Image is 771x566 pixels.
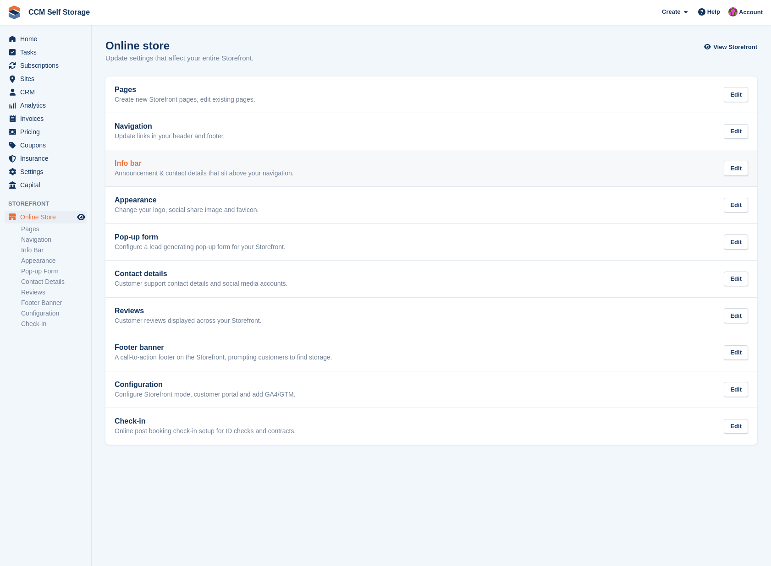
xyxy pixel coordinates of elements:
[105,261,757,297] a: Contact details Customer support contact details and social media accounts. Edit
[115,417,296,425] h2: Check-in
[20,99,75,112] span: Analytics
[724,161,748,176] div: Edit
[105,53,253,64] p: Update settings that affect your entire Storefront.
[115,307,262,315] h2: Reviews
[105,408,757,445] a: Check-in Online post booking check-in setup for ID checks and contracts. Edit
[20,59,75,72] span: Subscriptions
[5,112,87,125] a: menu
[5,99,87,112] a: menu
[115,243,286,251] p: Configure a lead generating pop-up form for your Storefront.
[25,5,94,20] a: CCM Self Storage
[724,308,748,323] div: Edit
[115,280,287,288] p: Customer support contact details and social media accounts.
[21,309,87,318] a: Configuration
[115,169,294,178] p: Announcement & contact details that sit above your navigation.
[5,72,87,85] a: menu
[105,39,253,52] h1: Online store
[724,419,748,434] div: Edit
[105,113,757,150] a: Navigation Update links in your header and footer. Edit
[115,317,262,325] p: Customer reviews displayed across your Storefront.
[20,46,75,59] span: Tasks
[115,427,296,435] p: Online post booking check-in setup for ID checks and contracts.
[21,278,87,286] a: Contact Details
[105,334,757,371] a: Footer banner A call-to-action footer on the Storefront, prompting customers to find storage. Edit
[724,198,748,213] div: Edit
[20,33,75,45] span: Home
[115,159,294,168] h2: Info bar
[5,139,87,152] a: menu
[20,139,75,152] span: Coupons
[76,212,87,223] a: Preview store
[21,299,87,307] a: Footer Banner
[115,233,286,241] h2: Pop-up form
[20,211,75,223] span: Online Store
[706,39,757,54] a: View Storefront
[728,7,738,16] img: Tracy St Clair
[115,96,255,104] p: Create new Storefront pages, edit existing pages.
[20,112,75,125] span: Invoices
[115,122,225,131] h2: Navigation
[21,256,87,265] a: Appearance
[5,211,87,223] a: menu
[115,381,296,389] h2: Configuration
[724,124,748,139] div: Edit
[724,345,748,360] div: Edit
[20,165,75,178] span: Settings
[21,267,87,276] a: Pop-up Form
[21,246,87,255] a: Info Bar
[115,270,287,278] h2: Contact details
[21,225,87,234] a: Pages
[105,187,757,223] a: Appearance Change your logo, social share image and favicon. Edit
[115,206,259,214] p: Change your logo, social share image and favicon.
[105,371,757,408] a: Configuration Configure Storefront mode, customer portal and add GA4/GTM. Edit
[20,152,75,165] span: Insurance
[724,382,748,397] div: Edit
[20,72,75,85] span: Sites
[21,288,87,297] a: Reviews
[5,179,87,191] a: menu
[105,76,757,113] a: Pages Create new Storefront pages, edit existing pages. Edit
[5,59,87,72] a: menu
[5,33,87,45] a: menu
[20,86,75,98] span: CRM
[115,391,296,399] p: Configure Storefront mode, customer portal and add GA4/GTM.
[21,320,87,328] a: Check-in
[5,46,87,59] a: menu
[662,7,680,16] span: Create
[105,150,757,187] a: Info bar Announcement & contact details that sit above your navigation. Edit
[115,343,332,352] h2: Footer banner
[739,8,763,17] span: Account
[5,86,87,98] a: menu
[105,298,757,334] a: Reviews Customer reviews displayed across your Storefront. Edit
[115,132,225,141] p: Update links in your header and footer.
[724,234,748,250] div: Edit
[115,196,259,204] h2: Appearance
[5,125,87,138] a: menu
[5,152,87,165] a: menu
[115,86,255,94] h2: Pages
[21,235,87,244] a: Navigation
[105,224,757,261] a: Pop-up form Configure a lead generating pop-up form for your Storefront. Edit
[7,5,21,19] img: stora-icon-8386f47178a22dfd0bd8f6a31ec36ba5ce8667c1dd55bd0f319d3a0aa187defe.svg
[20,125,75,138] span: Pricing
[5,165,87,178] a: menu
[20,179,75,191] span: Capital
[115,354,332,362] p: A call-to-action footer on the Storefront, prompting customers to find storage.
[724,87,748,102] div: Edit
[707,7,720,16] span: Help
[8,199,91,208] span: Storefront
[724,272,748,287] div: Edit
[713,43,757,52] span: View Storefront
